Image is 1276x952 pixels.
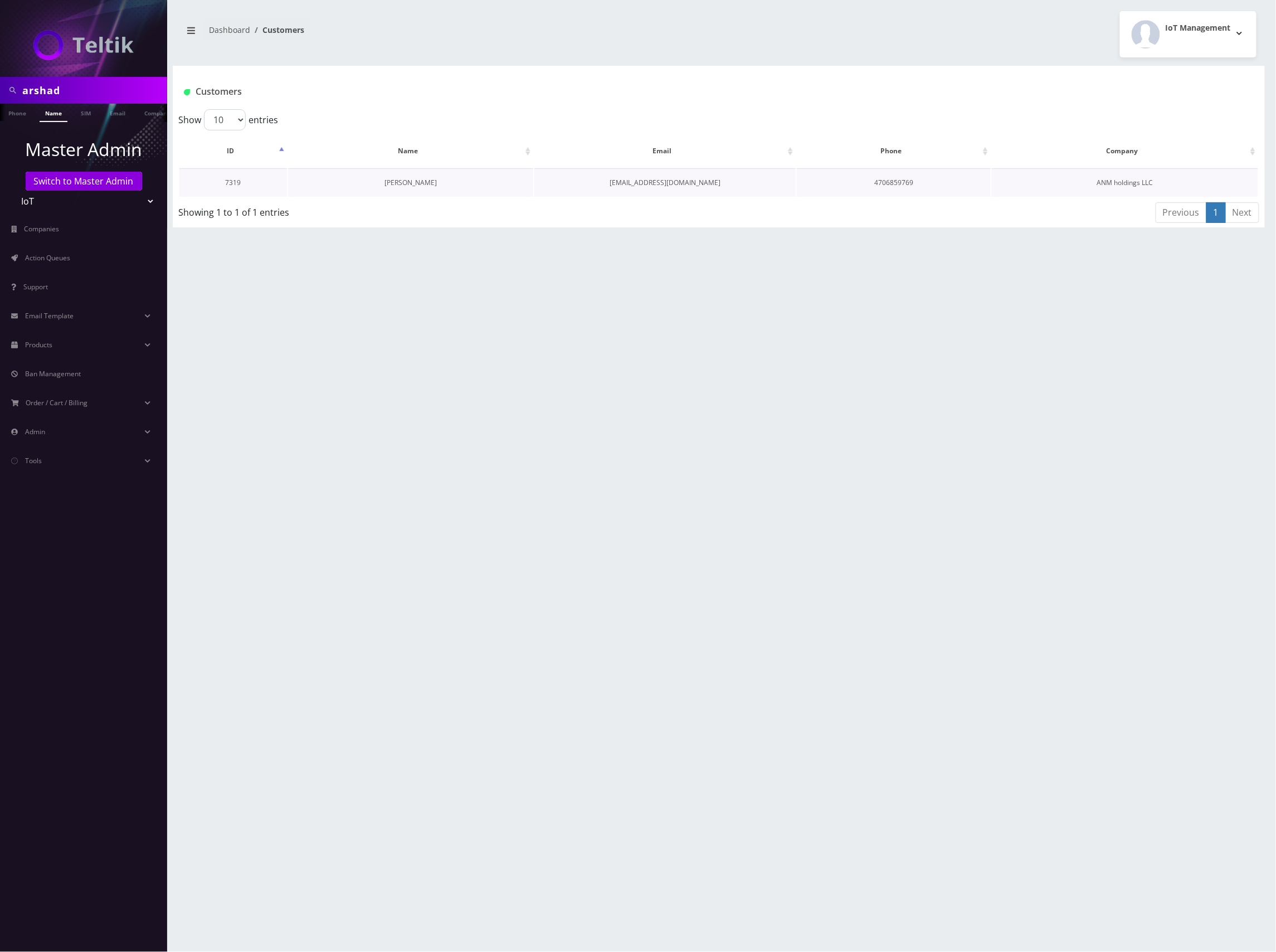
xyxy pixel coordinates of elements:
[178,109,278,130] label: Show entries
[26,398,88,407] span: Order / Cart / Billing
[23,282,48,292] span: Support
[25,224,60,234] span: Companies
[1156,202,1207,223] a: Previous
[25,369,81,378] span: Ban Management
[75,104,96,121] a: SIM
[250,24,304,36] li: Customers
[25,253,70,263] span: Action Queues
[40,104,67,122] a: Name
[179,168,287,197] td: 7319
[534,135,795,167] th: Email: activate to sort column ascending
[179,135,287,167] th: ID: activate to sort column descending
[992,135,1258,167] th: Company: activate to sort column ascending
[992,168,1258,197] td: ANM holdings LLC
[204,109,246,130] select: Showentries
[25,456,42,465] span: Tools
[1120,11,1256,57] button: IoT Management
[22,80,164,101] input: Search in Company
[184,86,1073,97] h1: Customers
[288,135,534,167] th: Name: activate to sort column ascending
[25,427,45,436] span: Admin
[797,168,991,197] td: 4706859769
[139,104,176,121] a: Company
[534,168,795,197] td: [EMAIL_ADDRESS][DOMAIN_NAME]
[178,201,620,219] div: Showing 1 to 1 of 1 entries
[33,30,134,60] img: IoT
[181,18,710,50] nav: breadcrumb
[209,25,250,35] a: Dashboard
[797,135,991,167] th: Phone: activate to sort column ascending
[25,311,74,320] span: Email Template
[104,104,131,121] a: Email
[1225,202,1259,223] a: Next
[1206,202,1226,223] a: 1
[26,172,142,191] a: Switch to Master Admin
[384,178,437,187] a: [PERSON_NAME]
[1166,23,1231,33] h2: IoT Management
[25,340,52,349] span: Products
[3,104,32,121] a: Phone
